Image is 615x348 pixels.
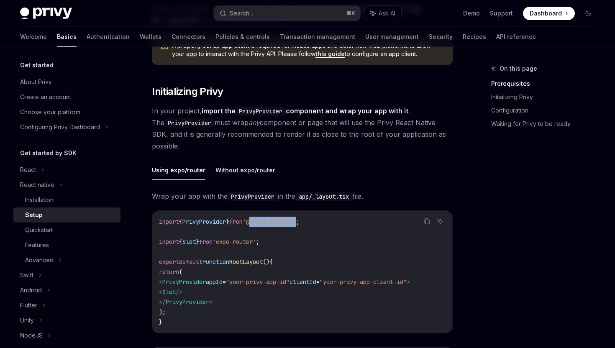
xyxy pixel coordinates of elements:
[491,104,602,117] a: Configuration
[202,258,229,266] span: function
[176,288,182,296] span: />
[315,50,345,58] a: this guide
[582,7,595,20] button: Toggle dark mode
[209,298,213,306] span: >
[20,300,37,310] div: Flutter
[20,77,52,87] div: About Privy
[290,278,316,286] span: clientId
[316,278,320,286] span: =
[280,27,355,47] a: Transaction management
[490,9,513,18] a: Support
[162,278,206,286] span: PrivyProvider
[206,278,223,286] span: appId
[20,122,100,132] div: Configuring Privy Dashboard
[159,318,162,326] span: }
[269,258,273,266] span: {
[179,258,202,266] span: default
[159,308,166,316] span: );
[226,218,229,225] span: }
[215,27,270,47] a: Policies & controls
[491,117,602,130] a: Waiting for Privy to be ready
[13,90,120,105] a: Create an account
[13,74,120,90] a: About Privy
[500,64,537,74] span: On this page
[296,218,300,225] span: ;
[152,190,453,202] span: Wrap your app with the in the file.
[256,238,259,246] span: ;
[530,9,562,18] span: Dashboard
[20,148,77,158] h5: Get started by SDK
[182,238,196,246] span: Slot
[523,7,575,20] a: Dashboard
[421,216,432,227] button: Copy the contents from the code block
[20,165,36,175] div: React
[13,238,120,253] a: Features
[20,60,54,70] h5: Get started
[13,207,120,223] a: Setup
[182,218,226,225] span: PrivyProvider
[13,223,120,238] a: Quickstart
[20,92,71,102] div: Create an account
[25,210,43,220] div: Setup
[152,160,205,180] button: Using expo/router
[199,238,213,246] span: from
[364,6,401,21] button: Ask AI
[159,288,162,296] span: <
[429,27,453,47] a: Security
[20,8,72,19] img: dark logo
[379,9,395,18] span: Ask AI
[202,107,408,115] strong: import the component and wrap your app with it
[179,218,182,225] span: {
[87,27,130,47] a: Authentication
[152,85,223,98] span: Initializing Privy
[57,27,77,47] a: Basics
[172,27,205,47] a: Connectors
[435,216,446,227] button: Ask AI
[196,238,199,246] span: }
[223,278,226,286] span: =
[20,180,54,190] div: React native
[25,225,53,235] div: Quickstart
[243,218,296,225] span: '@privy-io/expo'
[491,90,602,104] a: Initializing Privy
[295,192,352,201] code: app/_layout.tsx
[496,27,536,47] a: API reference
[25,240,49,250] div: Features
[159,218,179,225] span: import
[25,195,54,205] div: Installation
[226,278,290,286] span: "your-privy-app-id"
[20,285,42,295] div: Android
[20,27,47,47] a: Welcome
[463,9,480,18] a: Demo
[152,105,453,152] span: In your project, . The must wrap component or page that will use the Privy React Native SDK, and ...
[179,268,182,276] span: (
[346,10,355,17] span: ⌘ K
[25,255,54,265] div: Advanced
[172,41,444,58] span: A properly set up app client is required for mobile apps and other non-web platforms to allow you...
[249,118,260,127] em: any
[159,298,166,306] span: </
[365,27,419,47] a: User management
[179,238,182,246] span: {
[140,27,161,47] a: Wallets
[407,278,410,286] span: >
[20,330,43,340] div: NodeJS
[159,238,179,246] span: import
[166,298,209,306] span: PrivyProvider
[491,77,602,90] a: Prerequisites
[214,6,360,21] button: Search...⌘K
[164,118,215,128] code: PrivyProvider
[230,8,253,18] div: Search...
[13,192,120,207] a: Installation
[236,107,286,116] code: PrivyProvider
[463,27,486,47] a: Recipes
[213,238,256,246] span: 'expo-router'
[159,278,162,286] span: <
[162,288,176,296] span: Slot
[159,258,179,266] span: export
[20,315,34,325] div: Unity
[229,258,263,266] span: RootLayout
[215,160,275,180] button: Without expo/router
[20,107,80,117] div: Choose your platform
[159,268,179,276] span: return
